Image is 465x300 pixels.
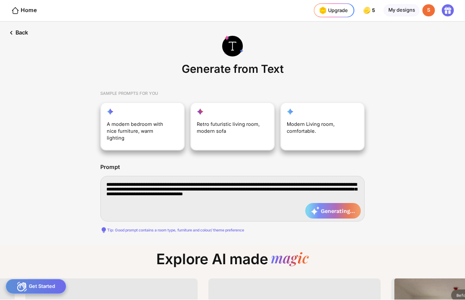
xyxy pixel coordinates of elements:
div: magic [271,251,309,268]
span: 5 [372,8,377,14]
img: fill-up-your-space-star-icon.svg [197,109,204,116]
div: Generate from Text [179,61,286,81]
div: Modern Living room, comfortable. [287,121,351,137]
div: A modern bedroom with nice furniture, warm lighting [107,121,171,144]
div: My designs [384,5,419,17]
img: upgrade-nav-btn-icon.gif [317,5,329,16]
div: Home [11,7,37,15]
img: customization-star-icon.svg [287,109,294,116]
div: Get Started [6,279,66,294]
div: Retro futuristic living room, modern sofa [197,121,261,137]
img: reimagine-star-icon.svg [107,109,114,116]
div: Prompt [100,165,120,171]
img: generate-from-text-icon.svg [222,36,243,57]
div: SAMPLE PROMPTS FOR YOU [100,86,365,102]
div: S [422,5,435,17]
div: Explore AI made [151,251,314,274]
div: Upgrade [317,5,348,16]
div: Tip: Good prompt contains a room type, furniture and colour/ theme preference [100,227,365,234]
